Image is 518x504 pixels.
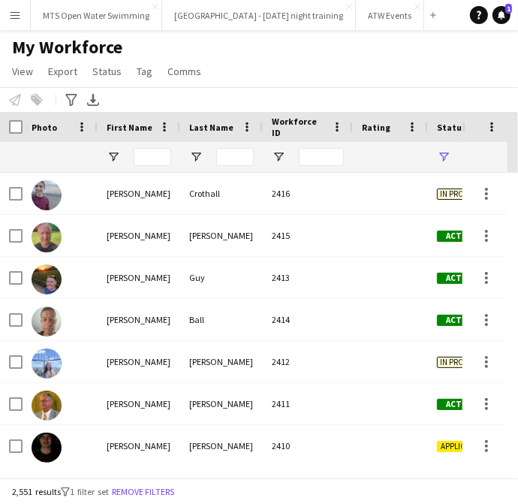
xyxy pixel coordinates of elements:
[31,1,162,30] button: MTS Open Water Swimming
[299,148,344,166] input: Workforce ID Filter Input
[32,306,62,337] img: David Ball
[161,62,207,81] a: Comms
[32,180,62,210] img: Sabrina Crothall
[437,273,483,284] span: Active
[180,425,263,466] div: [PERSON_NAME]
[32,349,62,379] img: Anastasia Moore
[98,215,180,256] div: [PERSON_NAME]
[272,150,285,164] button: Open Filter Menu
[86,62,128,81] a: Status
[189,150,203,164] button: Open Filter Menu
[131,62,158,81] a: Tag
[137,65,152,78] span: Tag
[263,215,353,256] div: 2415
[62,91,80,109] app-action-btn: Advanced filters
[362,122,390,133] span: Rating
[263,173,353,214] div: 2416
[263,299,353,340] div: 2414
[272,116,326,138] span: Workforce ID
[263,341,353,382] div: 2412
[437,189,491,200] span: In progress
[505,4,512,14] span: 1
[48,65,77,78] span: Export
[32,433,62,463] img: Billy Evans
[98,173,180,214] div: [PERSON_NAME]
[32,122,57,133] span: Photo
[437,122,466,133] span: Status
[356,1,424,30] button: ATW Events
[84,91,102,109] app-action-btn: Export XLSX
[98,299,180,340] div: [PERSON_NAME]
[216,148,254,166] input: Last Name Filter Input
[180,341,263,382] div: [PERSON_NAME]
[107,150,120,164] button: Open Filter Menu
[92,65,122,78] span: Status
[437,357,491,368] span: In progress
[180,215,263,256] div: [PERSON_NAME]
[162,1,356,30] button: [GEOGRAPHIC_DATA] - [DATE] night training
[107,122,152,133] span: First Name
[12,36,122,59] span: My Workforce
[180,257,263,298] div: Guy
[180,299,263,340] div: Ball
[167,65,201,78] span: Comms
[437,399,483,410] span: Active
[32,264,62,294] img: Chris Guy
[437,315,483,326] span: Active
[437,231,483,242] span: Active
[98,425,180,466] div: [PERSON_NAME]
[12,65,33,78] span: View
[70,486,109,497] span: 1 filter set
[180,173,263,214] div: Crothall
[263,383,353,424] div: 2411
[492,6,510,24] a: 1
[109,484,177,500] button: Remove filters
[98,341,180,382] div: [PERSON_NAME]
[32,222,62,252] img: Bob Bardell
[98,383,180,424] div: [PERSON_NAME]
[134,148,171,166] input: First Name Filter Input
[98,257,180,298] div: [PERSON_NAME]
[180,383,263,424] div: [PERSON_NAME]
[263,425,353,466] div: 2410
[6,62,39,81] a: View
[32,391,62,421] img: Christopher Spriggs
[437,441,483,452] span: Applicant
[189,122,233,133] span: Last Name
[437,150,450,164] button: Open Filter Menu
[263,257,353,298] div: 2413
[42,62,83,81] a: Export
